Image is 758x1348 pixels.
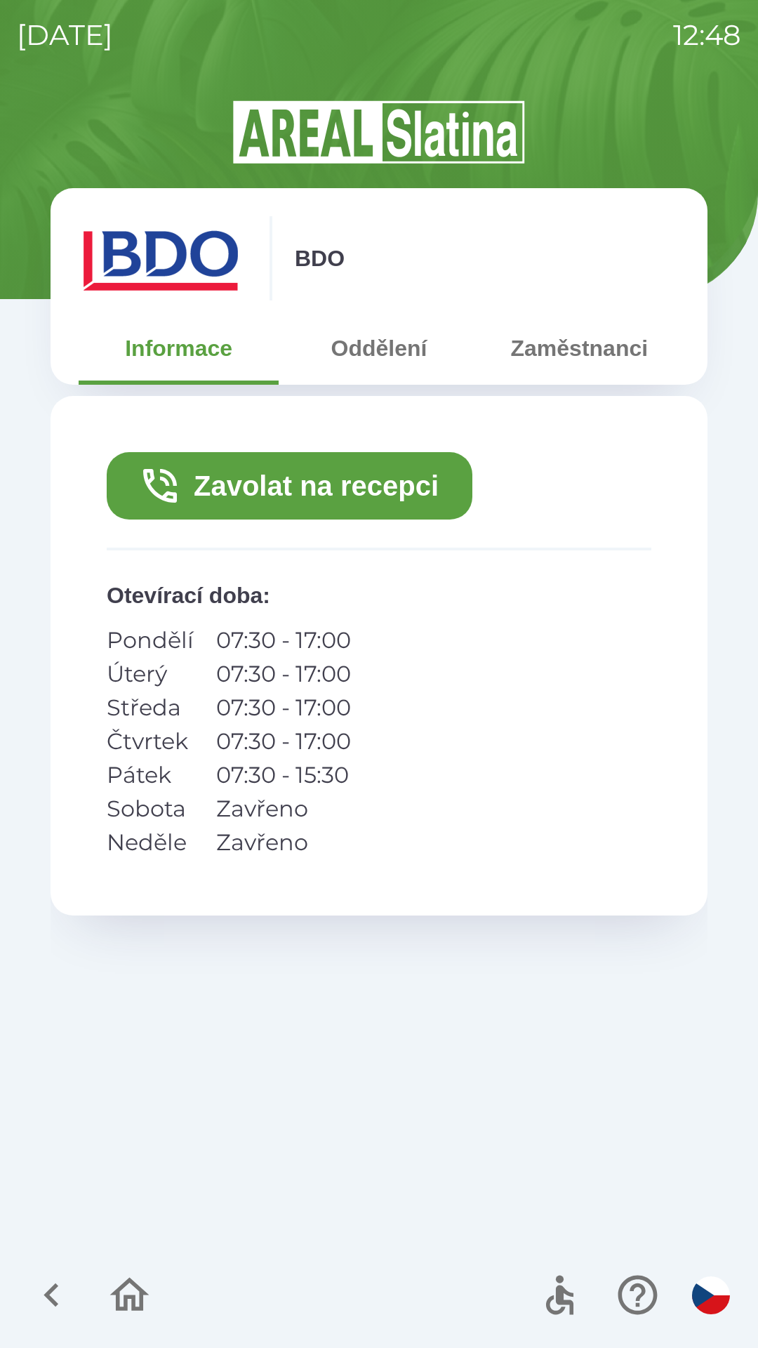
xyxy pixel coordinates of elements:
p: Pondělí [107,623,194,657]
p: Neděle [107,826,194,859]
button: Oddělení [279,323,479,374]
p: BDO [295,242,345,275]
img: Logo [51,98,707,166]
p: [DATE] [17,14,113,56]
p: Pátek [107,758,194,792]
p: 07:30 - 17:00 [216,657,351,691]
p: 12:48 [673,14,741,56]
p: Středa [107,691,194,725]
p: 07:30 - 15:30 [216,758,351,792]
button: Informace [79,323,279,374]
p: Sobota [107,792,194,826]
p: Otevírací doba : [107,579,651,612]
p: 07:30 - 17:00 [216,725,351,758]
img: ae7449ef-04f1-48ed-85b5-e61960c78b50.png [79,216,247,300]
p: Úterý [107,657,194,691]
button: Zaměstnanci [479,323,679,374]
img: cs flag [692,1276,730,1314]
p: Čtvrtek [107,725,194,758]
p: Zavřeno [216,792,351,826]
p: Zavřeno [216,826,351,859]
p: 07:30 - 17:00 [216,623,351,657]
button: Zavolat na recepci [107,452,472,520]
p: 07:30 - 17:00 [216,691,351,725]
